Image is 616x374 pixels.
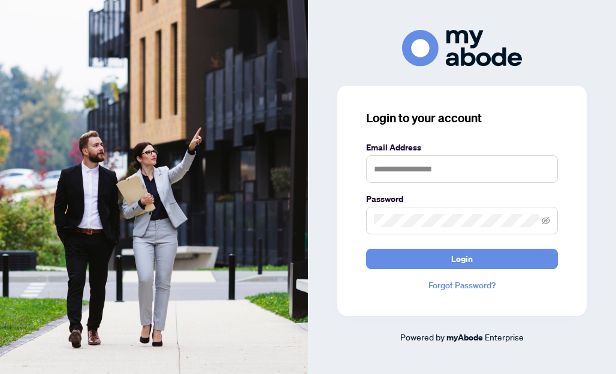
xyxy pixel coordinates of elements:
[446,331,483,344] a: myAbode
[542,216,550,225] span: eye-invisible
[366,192,558,206] label: Password
[366,141,558,154] label: Email Address
[366,110,558,126] h3: Login to your account
[366,279,558,292] a: Forgot Password?
[451,249,473,269] span: Login
[402,30,522,67] img: ma-logo
[485,331,524,342] span: Enterprise
[400,331,445,342] span: Powered by
[366,249,558,269] button: Login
